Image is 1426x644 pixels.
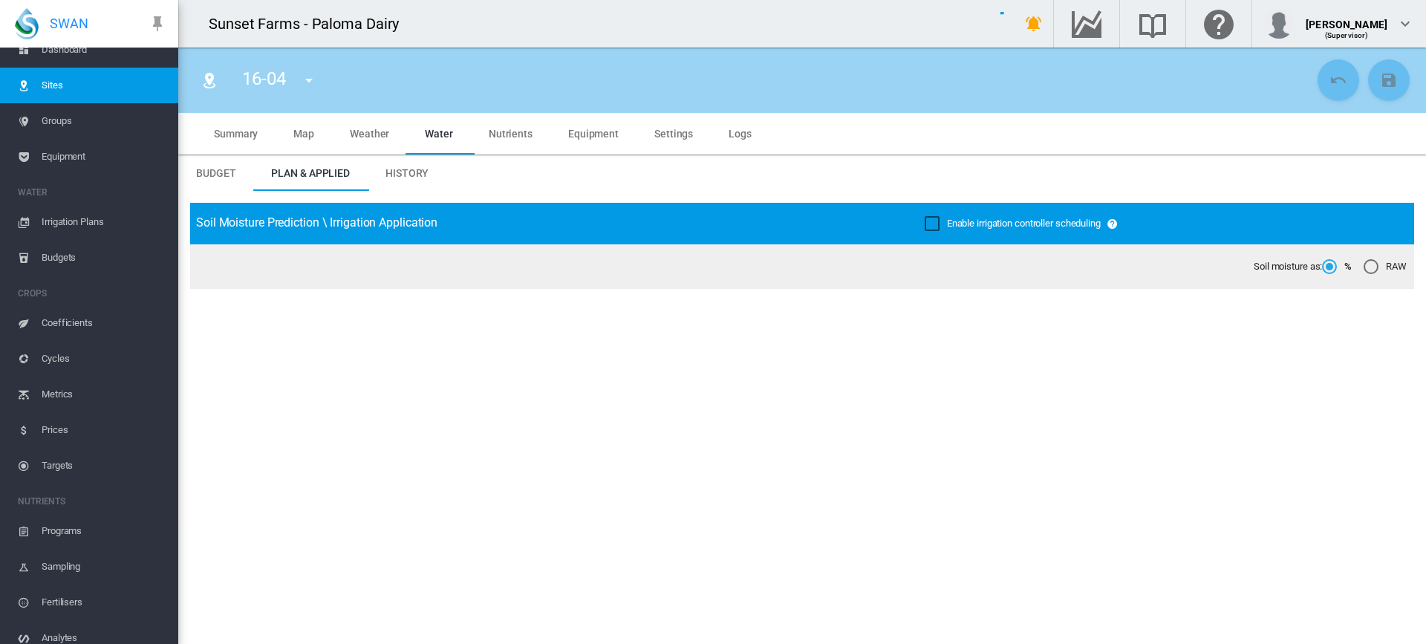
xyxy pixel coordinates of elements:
[42,32,166,68] span: Dashboard
[271,167,350,179] span: Plan & Applied
[42,305,166,341] span: Coefficients
[947,218,1101,229] span: Enable irrigation controller scheduling
[42,448,166,484] span: Targets
[385,167,429,179] span: History
[1318,59,1359,101] button: Cancel Changes
[42,377,166,412] span: Metrics
[42,68,166,103] span: Sites
[214,128,258,140] span: Summary
[18,282,166,305] span: CROPS
[201,71,218,89] md-icon: icon-map-marker-radius
[196,167,235,179] span: Budget
[729,128,752,140] span: Logs
[195,65,224,95] button: Click to go to list of Sites
[42,139,166,175] span: Equipment
[1306,11,1387,26] div: [PERSON_NAME]
[1368,59,1410,101] button: Save Changes
[294,65,324,95] button: icon-menu-down
[15,8,39,39] img: SWAN-Landscape-Logo-Colour-drop.png
[1329,71,1347,89] md-icon: icon-undo
[42,585,166,620] span: Fertilisers
[1380,71,1398,89] md-icon: icon-content-save
[654,128,693,140] span: Settings
[1019,9,1049,39] button: icon-bell-ring
[18,489,166,513] span: NUTRIENTS
[568,128,619,140] span: Equipment
[42,549,166,585] span: Sampling
[42,204,166,240] span: Irrigation Plans
[42,513,166,549] span: Programs
[293,128,314,140] span: Map
[925,217,1101,231] md-checkbox: Enable irrigation controller scheduling
[209,13,412,34] div: Sunset Farms - Paloma Dairy
[350,128,389,140] span: Weather
[42,341,166,377] span: Cycles
[50,14,88,33] span: SWAN
[1364,260,1407,274] md-radio-button: RAW
[42,412,166,448] span: Prices
[196,215,437,230] span: Soil Moisture Prediction \ Irrigation Application
[1069,15,1104,33] md-icon: Go to the Data Hub
[1396,15,1414,33] md-icon: icon-chevron-down
[1322,260,1352,274] md-radio-button: %
[18,180,166,204] span: WATER
[42,103,166,139] span: Groups
[1135,15,1171,33] md-icon: Search the knowledge base
[149,15,166,33] md-icon: icon-pin
[1254,260,1322,273] span: Soil moisture as:
[1025,15,1043,33] md-icon: icon-bell-ring
[1201,15,1237,33] md-icon: Click here for help
[300,71,318,89] md-icon: icon-menu-down
[425,128,453,140] span: Water
[489,128,533,140] span: Nutrients
[242,68,286,89] span: 16-04
[1325,31,1369,39] span: (Supervisor)
[42,240,166,276] span: Budgets
[1264,9,1294,39] img: profile.jpg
